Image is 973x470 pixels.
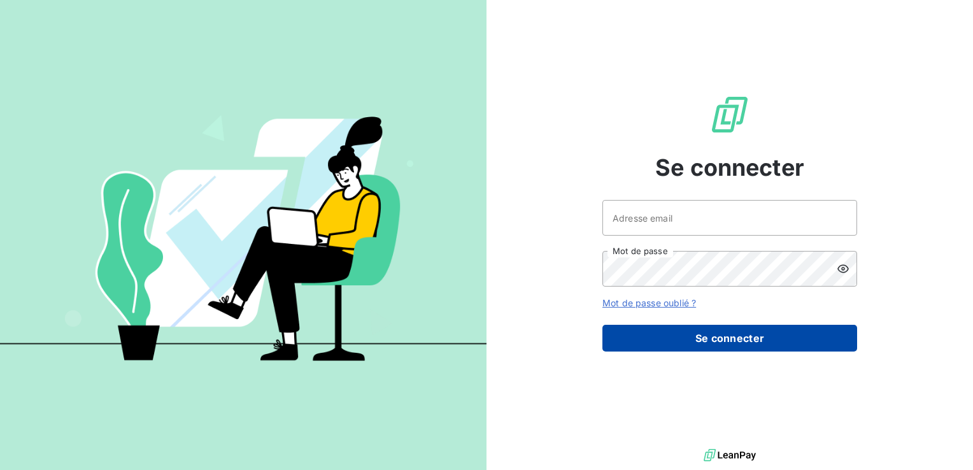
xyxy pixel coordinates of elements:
a: Mot de passe oublié ? [602,297,696,308]
img: Logo LeanPay [709,94,750,135]
input: placeholder [602,200,857,236]
button: Se connecter [602,325,857,352]
span: Se connecter [655,150,804,185]
img: logo [704,446,756,465]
